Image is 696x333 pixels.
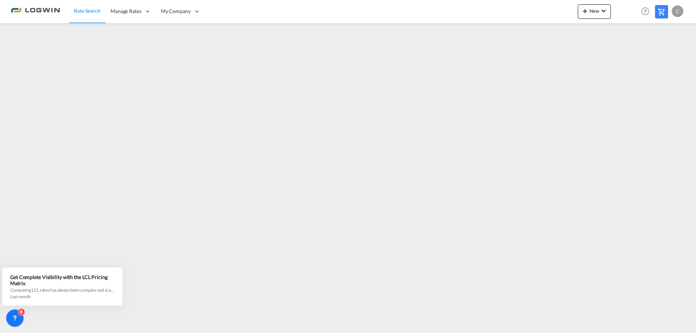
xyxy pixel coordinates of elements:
[672,5,683,17] div: C
[161,8,191,15] span: My Company
[581,8,608,14] span: New
[599,7,608,15] md-icon: icon-chevron-down
[74,8,100,14] span: Rate Search
[11,3,60,20] img: 2761ae10d95411efa20a1f5e0282d2d7.png
[639,5,655,18] div: Help
[578,4,611,19] button: icon-plus 400-fgNewicon-chevron-down
[581,7,589,15] md-icon: icon-plus 400-fg
[111,8,141,15] span: Manage Rates
[639,5,651,17] span: Help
